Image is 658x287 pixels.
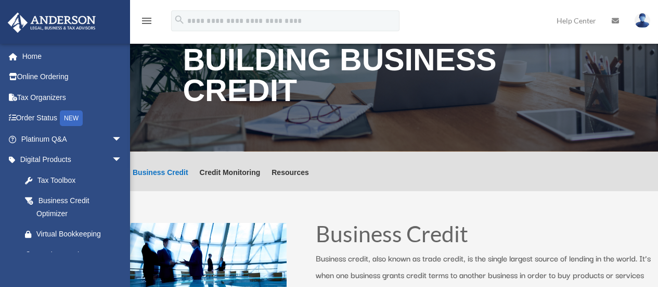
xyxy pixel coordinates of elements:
div: Tax Toolbox [36,174,125,187]
a: menu [140,18,153,27]
i: menu [140,15,153,27]
a: Online Ordering [7,67,138,88]
a: Digital Productsarrow_drop_down [7,149,138,170]
a: Platinum Q&Aarrow_drop_down [7,129,138,149]
a: Credit Monitoring [200,169,261,191]
img: User Pic [635,13,650,28]
span: arrow_drop_down [112,129,133,150]
div: Land Trust Kit [36,248,125,261]
h1: Business Credit [316,223,658,251]
a: Virtual Bookkeeping [15,224,138,245]
img: Anderson Advisors Platinum Portal [5,13,99,33]
a: Tax Toolbox [15,170,138,191]
a: Tax Organizers [7,87,138,108]
h1: Building Business Credit [183,45,605,111]
div: Virtual Bookkeeping [36,228,125,241]
div: Business Credit Optimizer [36,194,120,220]
a: Order StatusNEW [7,108,138,129]
a: Business Credit [133,169,188,191]
a: Home [7,46,138,67]
a: Business Credit Optimizer [15,191,133,224]
span: arrow_drop_down [112,149,133,171]
i: search [174,14,185,26]
a: Resources [272,169,309,191]
div: NEW [60,110,83,126]
a: Land Trust Kit [15,244,138,265]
